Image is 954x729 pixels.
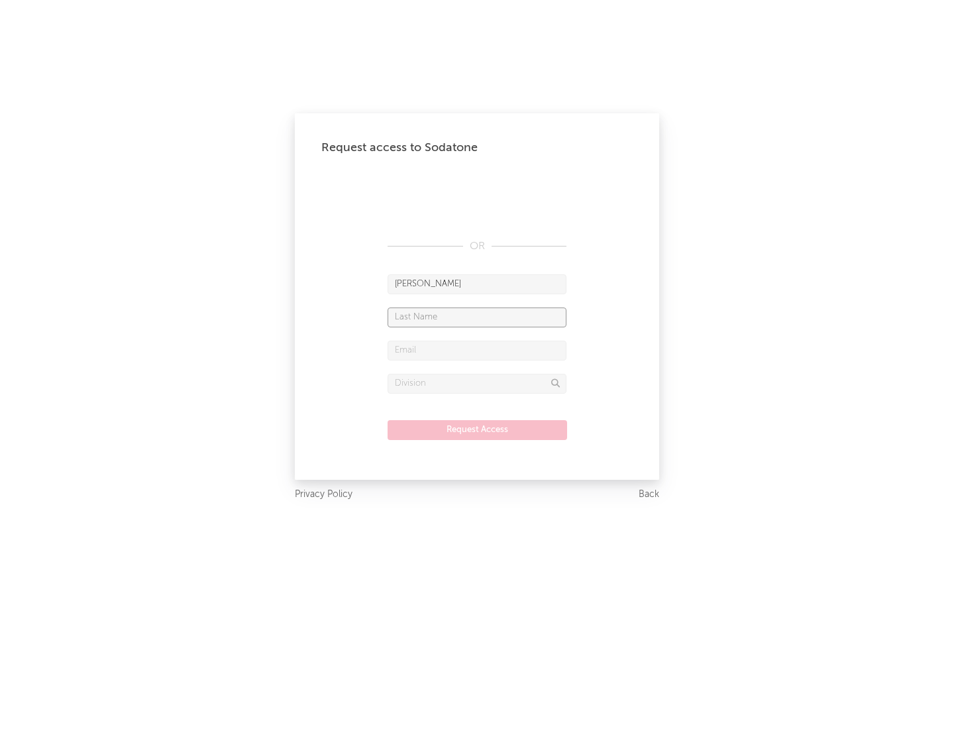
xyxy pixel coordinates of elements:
a: Privacy Policy [295,486,352,503]
input: Last Name [388,308,566,327]
div: OR [388,239,566,254]
input: First Name [388,274,566,294]
div: Request access to Sodatone [321,140,633,156]
input: Division [388,374,566,394]
input: Email [388,341,566,361]
button: Request Access [388,420,567,440]
a: Back [639,486,659,503]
